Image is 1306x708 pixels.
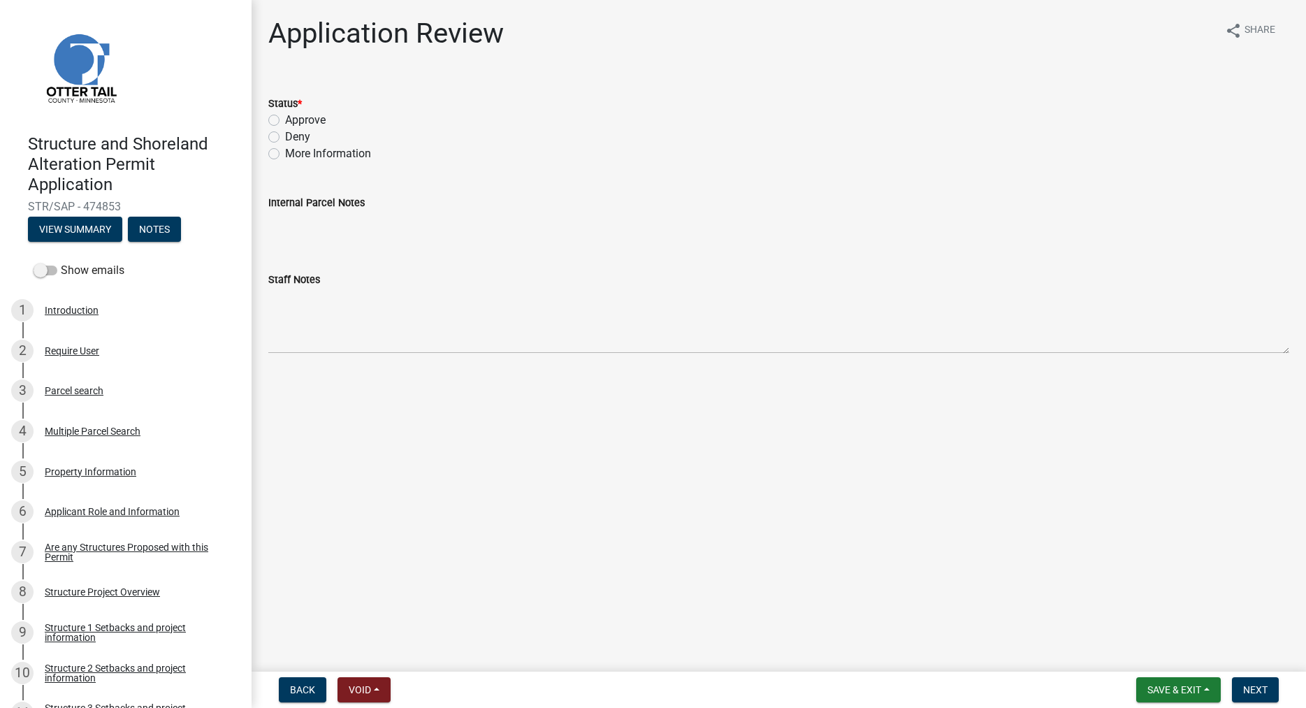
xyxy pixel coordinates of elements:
[1136,677,1221,702] button: Save & Exit
[11,621,34,644] div: 9
[268,198,365,208] label: Internal Parcel Notes
[128,225,181,236] wm-modal-confirm: Notes
[45,386,103,396] div: Parcel search
[45,587,160,597] div: Structure Project Overview
[268,275,320,285] label: Staff Notes
[28,15,133,120] img: Otter Tail County, Minnesota
[128,217,181,242] button: Notes
[28,134,240,194] h4: Structure and Shoreland Alteration Permit Application
[1225,22,1242,39] i: share
[285,112,326,129] label: Approve
[1214,17,1286,44] button: shareShare
[11,340,34,362] div: 2
[34,262,124,279] label: Show emails
[290,684,315,695] span: Back
[1147,684,1201,695] span: Save & Exit
[45,542,229,562] div: Are any Structures Proposed with this Permit
[1232,677,1279,702] button: Next
[285,129,310,145] label: Deny
[268,17,504,50] h1: Application Review
[45,346,99,356] div: Require User
[1245,22,1275,39] span: Share
[285,145,371,162] label: More Information
[338,677,391,702] button: Void
[11,420,34,442] div: 4
[28,217,122,242] button: View Summary
[11,380,34,402] div: 3
[11,461,34,483] div: 5
[45,507,180,516] div: Applicant Role and Information
[11,662,34,684] div: 10
[1243,684,1268,695] span: Next
[11,541,34,563] div: 7
[279,677,326,702] button: Back
[45,305,99,315] div: Introduction
[28,225,122,236] wm-modal-confirm: Summary
[45,426,140,436] div: Multiple Parcel Search
[28,200,224,213] span: STR/SAP - 474853
[45,663,229,683] div: Structure 2 Setbacks and project information
[45,623,229,642] div: Structure 1 Setbacks and project information
[268,99,302,109] label: Status
[11,299,34,322] div: 1
[349,684,371,695] span: Void
[45,467,136,477] div: Property Information
[11,500,34,523] div: 6
[11,581,34,603] div: 8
